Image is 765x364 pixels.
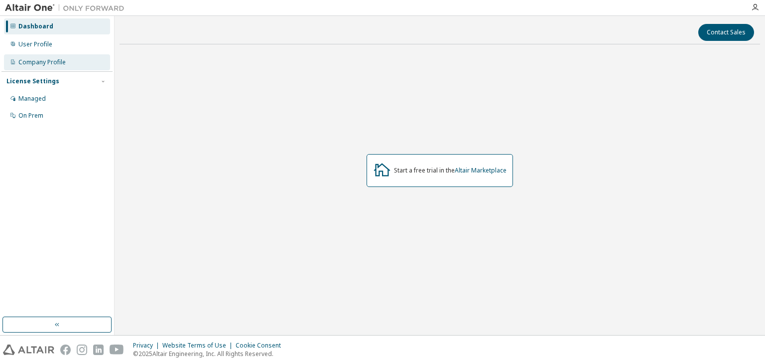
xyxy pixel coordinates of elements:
img: Altair One [5,3,129,13]
div: Privacy [133,342,162,350]
img: youtube.svg [110,345,124,355]
button: Contact Sales [698,24,754,41]
div: Company Profile [18,58,66,66]
div: On Prem [18,112,43,120]
div: Website Terms of Use [162,342,236,350]
p: © 2025 Altair Engineering, Inc. All Rights Reserved. [133,350,287,358]
img: altair_logo.svg [3,345,54,355]
div: License Settings [6,77,59,85]
img: linkedin.svg [93,345,104,355]
div: Dashboard [18,22,53,30]
a: Altair Marketplace [455,166,507,175]
div: Cookie Consent [236,342,287,350]
img: instagram.svg [77,345,87,355]
div: User Profile [18,40,52,48]
div: Start a free trial in the [394,167,507,175]
div: Managed [18,95,46,103]
img: facebook.svg [60,345,71,355]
